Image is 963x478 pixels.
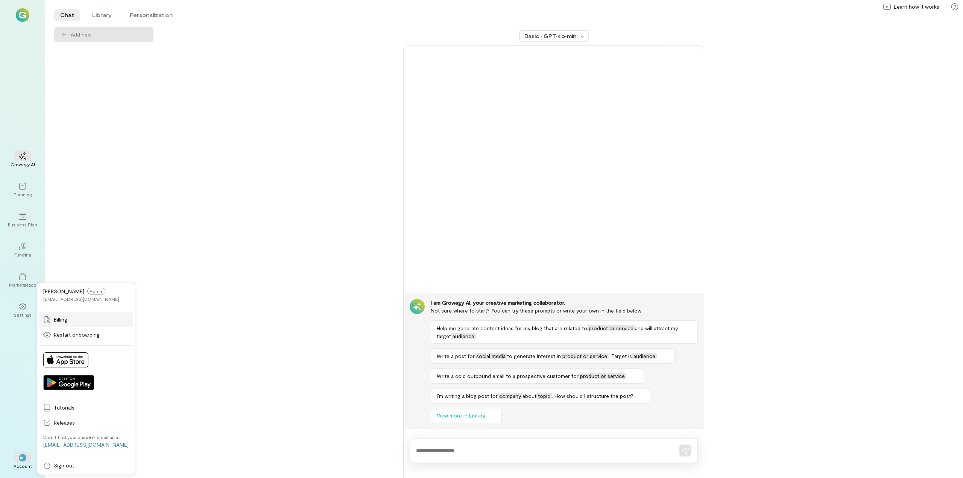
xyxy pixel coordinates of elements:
span: [PERSON_NAME] [43,288,84,294]
span: Learn how it works [894,3,939,11]
div: Growegy AI [11,161,35,167]
li: Chat [54,9,80,21]
span: . Target is [609,353,632,359]
a: Settings [9,297,36,324]
span: Write a cold outbound email to a prospective customer for [437,373,579,379]
span: Sign out [54,462,129,469]
div: Planning [14,191,32,197]
span: audience [451,333,476,339]
span: Admin [87,288,105,294]
div: Basic · GPT‑4o‑mini [524,32,579,40]
a: Tutorials [39,400,133,415]
button: Write a post forsocial mediato generate interest inproduct or service. Target isaudience. [431,348,674,364]
div: Didn’t find your answer? Email us at [43,434,120,440]
span: . How should I structure the post? [552,393,633,399]
span: Help me generate content ideas for my blog that are related to [437,325,587,331]
span: . [476,333,477,339]
div: Settings [14,312,32,318]
span: product or service [587,325,635,331]
a: Sign out [39,458,133,473]
button: Help me generate content ideas for my blog that are related toproduct or serviceand will attract ... [431,320,698,344]
a: [EMAIL_ADDRESS][DOMAIN_NAME] [43,442,129,448]
a: Marketplace [9,267,36,294]
span: View more in Library [437,412,485,419]
div: Not sure where to start? You can try these prompts or write your own in the field below. [431,307,698,314]
li: Personalization [124,9,179,21]
span: topic [536,393,552,399]
span: company [498,393,523,399]
a: Releases [39,415,133,430]
div: I am Growegy AI, your creative marketing collaborator. [431,299,698,307]
span: Billing [54,316,129,323]
span: about [523,393,536,399]
a: Funding [9,237,36,264]
img: Get it on Google Play [43,375,94,390]
a: Planning [9,176,36,203]
a: Restart onboarding [39,327,133,342]
span: to generate interest in [507,353,561,359]
span: . [626,373,627,379]
span: audience [632,353,657,359]
a: Billing [39,312,133,327]
div: Business Plan [8,222,37,228]
span: Tutorials [54,404,129,411]
button: View more in Library [431,408,502,423]
div: [EMAIL_ADDRESS][DOMAIN_NAME] [43,296,119,302]
span: Add new [71,31,147,38]
button: I’m writing a blog post forcompanyabouttopic. How should I structure the post? [431,388,650,404]
span: product or service [561,353,609,359]
span: Releases [54,419,129,426]
a: Business Plan [9,206,36,234]
div: Account [14,463,32,469]
span: I’m writing a blog post for [437,393,498,399]
li: Library [86,9,118,21]
img: Download on App Store [43,352,88,367]
button: Write a cold outbound email to a prospective customer forproduct or service. [431,368,644,384]
span: Restart onboarding [54,331,129,338]
div: Funding [14,252,31,258]
span: Write a post for [437,353,475,359]
span: product or service [579,373,626,379]
span: . [657,353,658,359]
span: social media [475,353,507,359]
div: Marketplace [9,282,36,288]
a: Growegy AI [9,146,36,173]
